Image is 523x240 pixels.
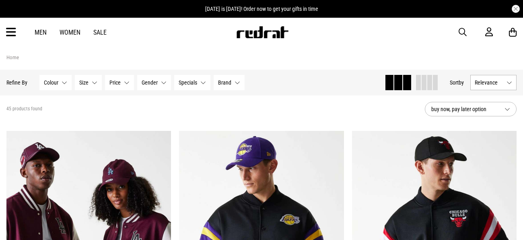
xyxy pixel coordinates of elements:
button: buy now, pay later option [425,102,517,116]
button: Brand [214,75,245,90]
span: Price [109,79,121,86]
button: Colour [39,75,72,90]
button: Price [105,75,134,90]
a: Home [6,54,19,60]
button: Size [75,75,102,90]
a: Women [60,29,80,36]
p: Refine By [6,79,27,86]
button: Gender [137,75,171,90]
button: Relevance [470,75,517,90]
span: Brand [218,79,231,86]
span: buy now, pay later option [431,104,498,114]
img: Redrat logo [236,26,289,38]
button: Specials [174,75,210,90]
span: Specials [179,79,197,86]
button: Sortby [450,78,464,87]
span: Colour [44,79,58,86]
a: Sale [93,29,107,36]
span: Relevance [475,79,503,86]
span: Size [79,79,89,86]
span: [DATE] is [DATE]! Order now to get your gifts in time [205,6,318,12]
a: Men [35,29,47,36]
span: by [459,79,464,86]
span: 45 products found [6,106,42,112]
span: Gender [142,79,158,86]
